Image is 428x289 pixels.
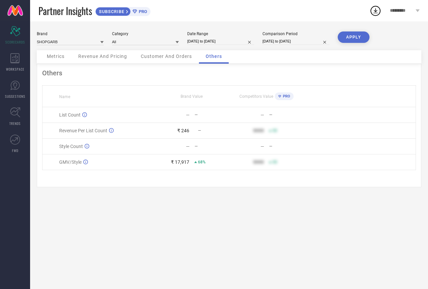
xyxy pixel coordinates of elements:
[5,94,25,99] span: SUGGESTIONS
[187,31,254,36] div: Date Range
[239,94,273,99] span: Competitors Value
[59,128,107,133] span: Revenue Per List Count
[137,9,147,14] span: PRO
[206,54,222,59] span: Others
[37,31,104,36] div: Brand
[9,121,21,126] span: TRENDS
[38,4,92,18] span: Partner Insights
[186,144,190,149] div: —
[253,128,264,133] div: 9999
[253,159,264,165] div: 9999
[47,54,65,59] span: Metrics
[177,128,189,133] div: ₹ 246
[12,148,18,153] span: FWD
[78,54,127,59] span: Revenue And Pricing
[42,69,416,77] div: Others
[195,113,229,117] div: —
[269,144,303,149] div: —
[59,159,82,165] span: GMV/Style
[59,94,70,99] span: Name
[338,31,369,43] button: APPLY
[59,144,83,149] span: Style Count
[6,67,24,72] span: WORKSPACE
[186,112,190,118] div: —
[112,31,179,36] div: Category
[195,144,229,149] div: —
[198,160,206,164] span: 68%
[262,31,329,36] div: Comparison Period
[141,54,192,59] span: Customer And Orders
[181,94,203,99] span: Brand Value
[369,5,382,17] div: Open download list
[273,128,277,133] span: 50
[262,38,329,45] input: Select comparison period
[198,128,201,133] span: —
[96,9,126,14] span: SUBSCRIBE
[95,5,150,16] a: SUBSCRIBEPRO
[273,160,277,164] span: 50
[187,38,254,45] input: Select date range
[5,40,25,45] span: SCORECARDS
[260,144,264,149] div: —
[281,94,290,98] span: PRO
[59,112,81,118] span: List Count
[260,112,264,118] div: —
[269,113,303,117] div: —
[171,159,189,165] div: ₹ 17,917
